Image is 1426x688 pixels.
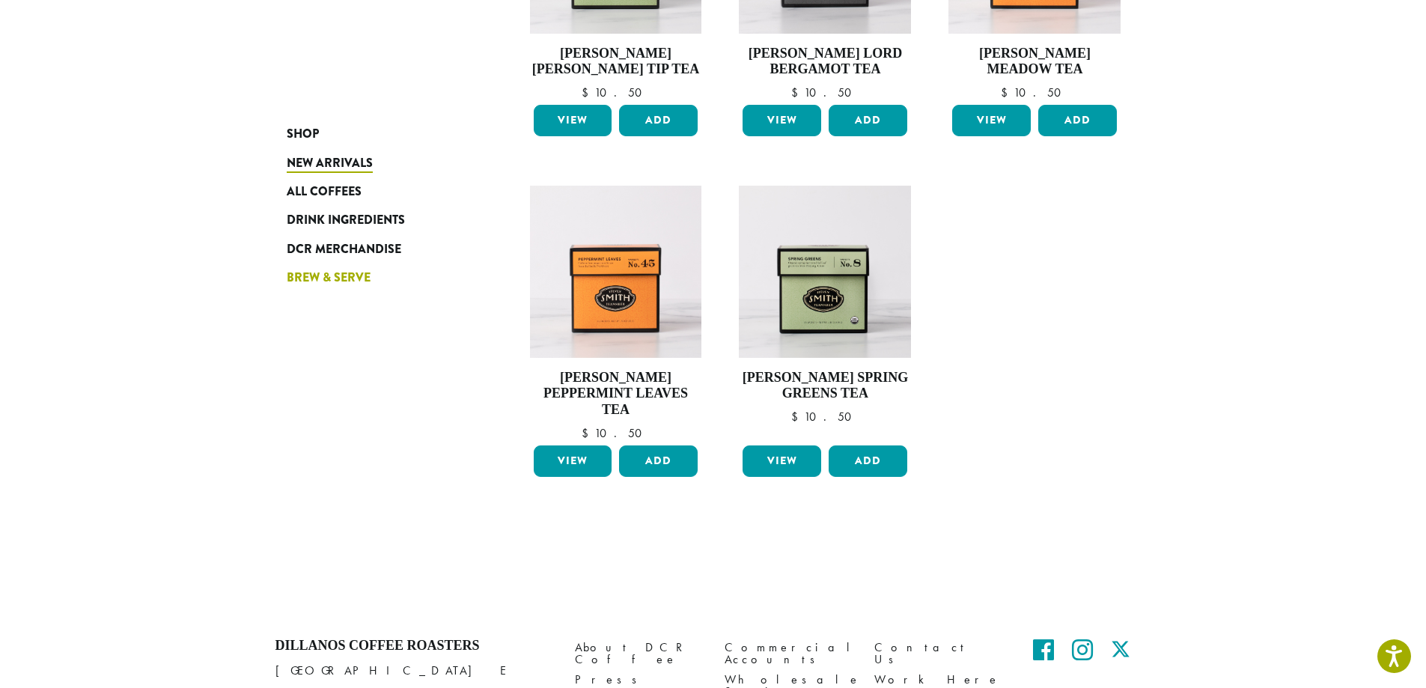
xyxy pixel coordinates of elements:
[619,445,698,477] button: Add
[874,638,1002,670] a: Contact Us
[582,425,594,441] span: $
[287,206,466,234] a: Drink Ingredients
[287,120,466,148] a: Shop
[743,105,821,136] a: View
[582,85,649,100] bdi: 10.50
[530,186,702,439] a: [PERSON_NAME] Peppermint Leaves Tea $10.50
[287,125,319,144] span: Shop
[530,370,702,418] h4: [PERSON_NAME] Peppermint Leaves Tea
[1001,85,1068,100] bdi: 10.50
[287,240,401,259] span: DCR Merchandise
[725,638,852,670] a: Commercial Accounts
[287,269,371,287] span: Brew & Serve
[287,177,466,206] a: All Coffees
[582,85,594,100] span: $
[1001,85,1014,100] span: $
[529,186,701,358] img: Peppermint-Signature-Herbal-Carton-2023.jpg
[739,46,911,78] h4: [PERSON_NAME] Lord Bergamot Tea
[791,85,859,100] bdi: 10.50
[952,105,1031,136] a: View
[791,409,804,424] span: $
[534,445,612,477] a: View
[829,445,907,477] button: Add
[739,186,911,439] a: [PERSON_NAME] Spring Greens Tea $10.50
[743,445,821,477] a: View
[575,638,702,670] a: About DCR Coffee
[829,105,907,136] button: Add
[287,211,405,230] span: Drink Ingredients
[287,183,362,201] span: All Coffees
[948,46,1121,78] h4: [PERSON_NAME] Meadow Tea
[582,425,649,441] bdi: 10.50
[287,264,466,292] a: Brew & Serve
[619,105,698,136] button: Add
[1038,105,1117,136] button: Add
[791,85,804,100] span: $
[739,370,911,402] h4: [PERSON_NAME] Spring Greens Tea
[287,235,466,264] a: DCR Merchandise
[534,105,612,136] a: View
[275,638,552,654] h4: Dillanos Coffee Roasters
[739,186,911,358] img: Spring-Greens-Signature-Green-Carton-2023.jpg
[287,148,466,177] a: New Arrivals
[530,46,702,78] h4: [PERSON_NAME] [PERSON_NAME] Tip Tea
[791,409,859,424] bdi: 10.50
[287,154,373,173] span: New Arrivals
